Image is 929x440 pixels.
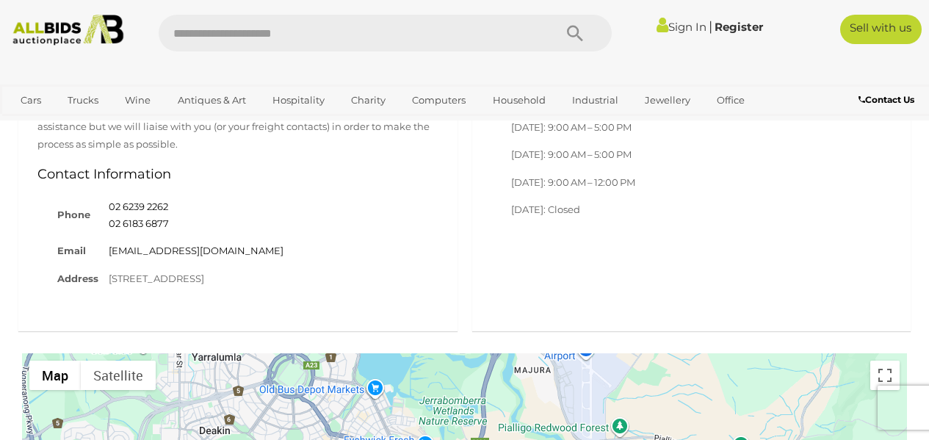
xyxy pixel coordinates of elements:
span: | [709,18,712,35]
img: Allbids.com.au [7,15,129,46]
p: Picking up large or heavy items can be arranged, we are not always able to provide assistance but... [37,101,438,153]
a: Jewellery [635,88,700,112]
a: 02 6239 2262 [109,201,168,212]
a: Register [715,20,763,34]
a: Sign In [657,20,706,34]
a: 02 6183 6877 [109,217,169,229]
td: [DATE]: Closed [506,196,640,223]
td: [DATE]: 9:00 AM – 5:00 PM [506,141,640,168]
a: [GEOGRAPHIC_DATA] [68,112,191,137]
td: [DATE]: 9:00 AM – 12:00 PM [506,169,640,196]
h3: Contact Information [37,167,438,182]
td: [DATE]: 9:00 AM – 5:00 PM [506,114,640,141]
a: Sports [11,112,60,137]
a: Antiques & Art [168,88,256,112]
a: Industrial [563,88,628,112]
b: Contact Us [858,94,914,105]
a: Charity [341,88,395,112]
a: Hospitality [263,88,334,112]
a: [EMAIL_ADDRESS][DOMAIN_NAME] [109,245,283,256]
strong: Email [57,245,86,256]
a: Cars [11,88,51,112]
td: [STREET_ADDRESS] [104,265,289,292]
button: Show satellite imagery [81,361,156,390]
a: Office [707,88,754,112]
button: Toggle fullscreen view [870,361,900,390]
button: Show street map [29,361,81,390]
a: Contact Us [858,92,918,108]
strong: Address [57,273,98,284]
a: Household [483,88,555,112]
button: Search [538,15,612,51]
a: Sell with us [840,15,922,44]
a: Wine [115,88,160,112]
strong: Phone [57,209,90,220]
a: Computers [402,88,475,112]
a: Trucks [58,88,108,112]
